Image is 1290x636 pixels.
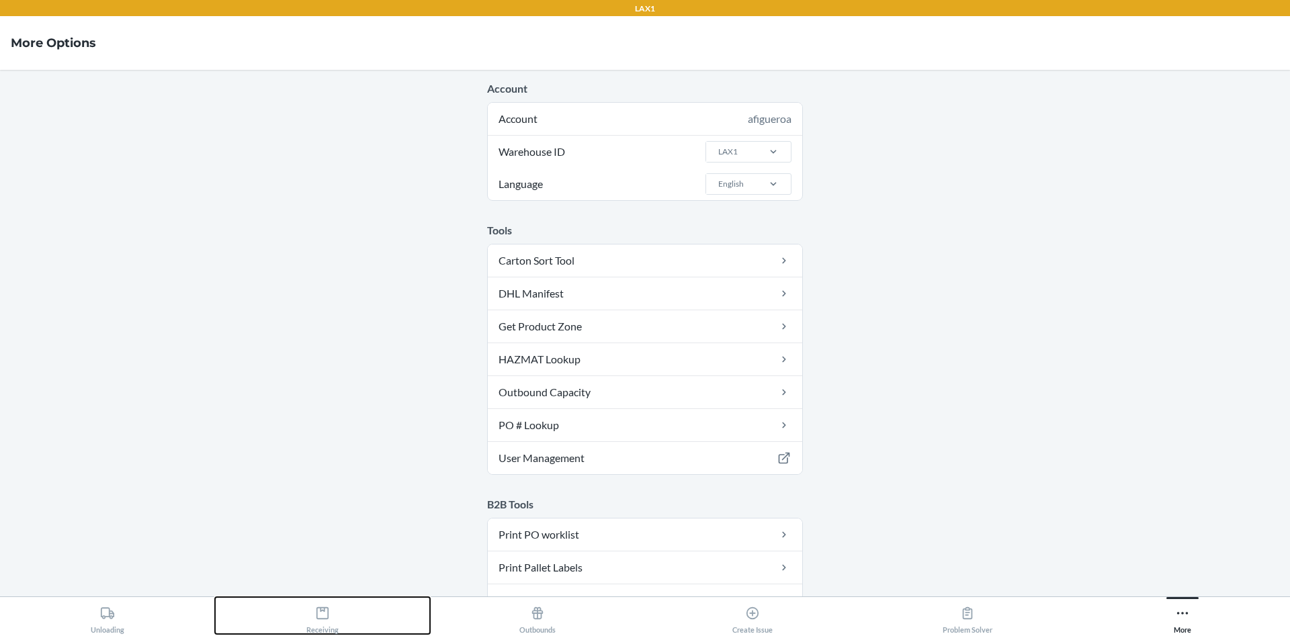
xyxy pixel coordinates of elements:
[488,244,802,277] a: Carton Sort Tool
[487,81,803,97] p: Account
[11,34,96,52] h4: More Options
[635,3,655,15] p: LAX1
[488,409,802,441] a: PO # Lookup
[488,310,802,343] a: Get Product Zone
[306,600,339,634] div: Receiving
[215,597,430,634] button: Receiving
[497,168,545,200] span: Language
[718,178,744,190] div: English
[488,376,802,408] a: Outbound Capacity
[1075,597,1290,634] button: More
[488,551,802,584] a: Print Pallet Labels
[497,136,567,168] span: Warehouse ID
[732,600,773,634] div: Create Issue
[488,277,802,310] a: DHL Manifest
[488,442,802,474] a: User Management
[91,600,124,634] div: Unloading
[488,584,802,617] a: Print SSCC Labels
[717,178,718,190] input: LanguageEnglish
[488,343,802,375] a: HAZMAT Lookup
[645,597,860,634] button: Create Issue
[430,597,645,634] button: Outbounds
[748,111,791,127] div: afigueroa
[943,600,992,634] div: Problem Solver
[488,518,802,551] a: Print PO worklist
[519,600,556,634] div: Outbounds
[488,103,802,135] div: Account
[717,146,718,158] input: Warehouse IDLAX1
[487,222,803,238] p: Tools
[1174,600,1191,634] div: More
[718,146,738,158] div: LAX1
[860,597,1075,634] button: Problem Solver
[487,496,803,512] p: B2B Tools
